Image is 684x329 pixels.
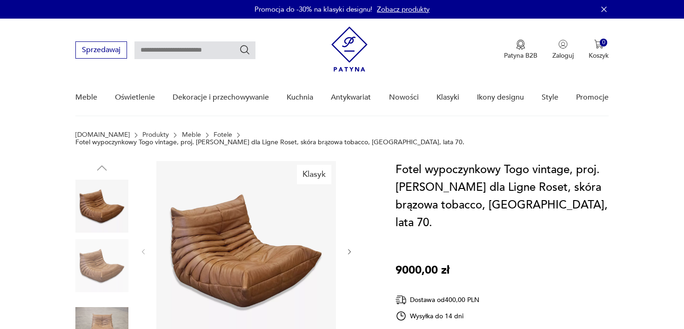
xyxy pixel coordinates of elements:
[396,262,449,279] p: 9000,00 zł
[600,39,608,47] div: 0
[504,51,537,60] p: Patyna B2B
[297,165,331,184] div: Klasyk
[214,131,232,139] a: Fotele
[589,40,609,60] button: 0Koszyk
[594,40,604,49] img: Ikona koszyka
[182,131,201,139] a: Meble
[75,41,127,59] button: Sprzedawaj
[331,80,371,115] a: Antykwariat
[558,40,568,49] img: Ikonka użytkownika
[589,51,609,60] p: Koszyk
[239,44,250,55] button: Szukaj
[75,131,130,139] a: [DOMAIN_NAME]
[75,239,128,292] img: Zdjęcie produktu Fotel wypoczynkowy Togo vintage, proj. M. Ducaroy dla Ligne Roset, skóra brązowa...
[75,180,128,233] img: Zdjęcie produktu Fotel wypoczynkowy Togo vintage, proj. M. Ducaroy dla Ligne Roset, skóra brązowa...
[436,80,459,115] a: Klasyki
[75,139,464,146] p: Fotel wypoczynkowy Togo vintage, proj. [PERSON_NAME] dla Ligne Roset, skóra brązowa tobacco, [GEO...
[115,80,155,115] a: Oświetlenie
[142,131,169,139] a: Produkty
[396,310,480,322] div: Wysyłka do 14 dni
[552,51,574,60] p: Zaloguj
[542,80,558,115] a: Style
[377,5,429,14] a: Zobacz produkty
[516,40,525,50] img: Ikona medalu
[477,80,524,115] a: Ikony designu
[504,40,537,60] a: Ikona medaluPatyna B2B
[331,27,368,72] img: Patyna - sklep z meblami i dekoracjami vintage
[389,80,419,115] a: Nowości
[396,161,609,232] h1: Fotel wypoczynkowy Togo vintage, proj. [PERSON_NAME] dla Ligne Roset, skóra brązowa tobacco, [GEO...
[504,40,537,60] button: Patyna B2B
[255,5,372,14] p: Promocja do -30% na klasyki designu!
[396,294,480,306] div: Dostawa od 400,00 PLN
[576,80,609,115] a: Promocje
[75,80,97,115] a: Meble
[75,47,127,54] a: Sprzedawaj
[552,40,574,60] button: Zaloguj
[396,294,407,306] img: Ikona dostawy
[173,80,269,115] a: Dekoracje i przechowywanie
[287,80,313,115] a: Kuchnia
